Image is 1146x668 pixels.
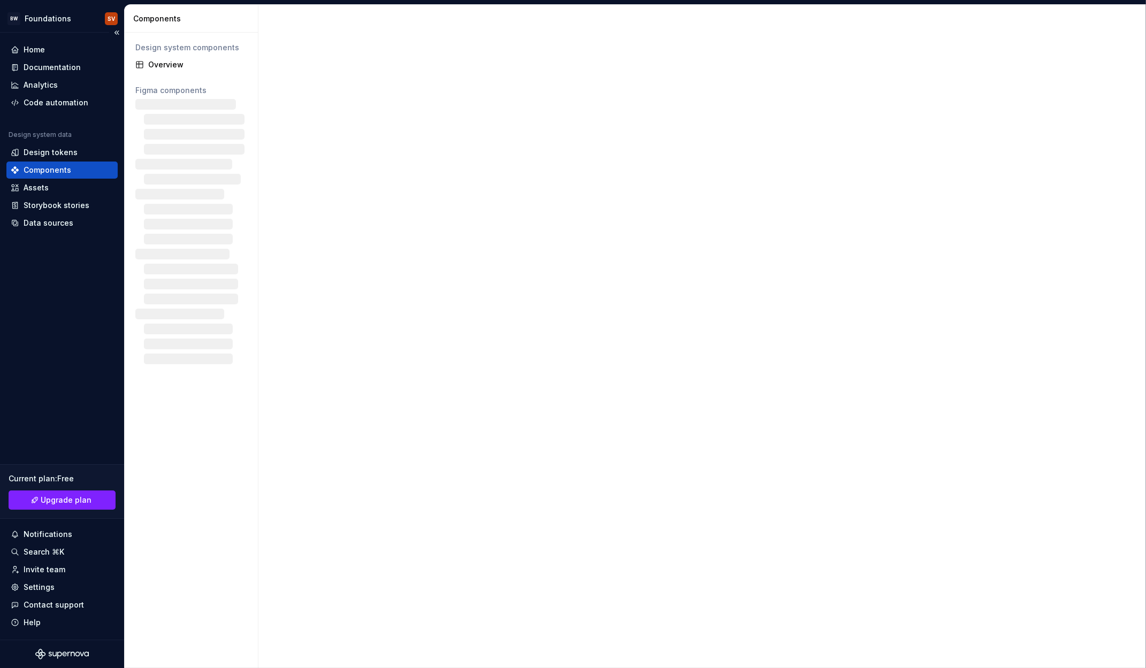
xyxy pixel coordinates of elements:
[108,14,115,23] div: SV
[131,56,251,73] a: Overview
[148,59,247,70] div: Overview
[6,614,118,631] button: Help
[109,25,124,40] button: Collapse sidebar
[41,495,92,505] span: Upgrade plan
[6,596,118,613] button: Contact support
[24,147,78,158] div: Design tokens
[24,600,84,610] div: Contact support
[2,7,122,30] button: BWFoundationsSV
[6,76,118,94] a: Analytics
[24,218,73,228] div: Data sources
[6,41,118,58] a: Home
[6,179,118,196] a: Assets
[6,579,118,596] a: Settings
[24,182,49,193] div: Assets
[9,130,72,139] div: Design system data
[24,617,41,628] div: Help
[24,44,45,55] div: Home
[6,214,118,232] a: Data sources
[6,543,118,560] button: Search ⌘K
[9,490,116,510] a: Upgrade plan
[6,561,118,578] a: Invite team
[133,13,254,24] div: Components
[24,529,72,540] div: Notifications
[24,582,55,593] div: Settings
[6,94,118,111] a: Code automation
[24,564,65,575] div: Invite team
[135,85,247,96] div: Figma components
[24,97,88,108] div: Code automation
[6,197,118,214] a: Storybook stories
[25,13,71,24] div: Foundations
[6,59,118,76] a: Documentation
[35,649,89,659] svg: Supernova Logo
[24,62,81,73] div: Documentation
[6,526,118,543] button: Notifications
[7,12,20,25] div: BW
[24,165,71,175] div: Components
[6,144,118,161] a: Design tokens
[135,42,247,53] div: Design system components
[24,200,89,211] div: Storybook stories
[24,80,58,90] div: Analytics
[9,473,116,484] div: Current plan : Free
[6,162,118,179] a: Components
[24,547,64,557] div: Search ⌘K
